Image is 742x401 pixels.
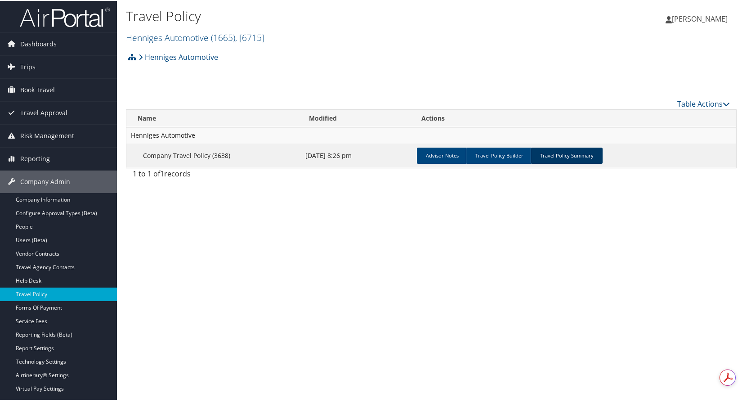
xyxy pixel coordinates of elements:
span: Trips [20,55,36,77]
th: Modified: activate to sort column descending [301,109,413,126]
td: [DATE] 8:26 pm [301,143,413,167]
td: Company Travel Policy (3638) [126,143,301,167]
th: Actions [413,109,736,126]
span: , [ 6715 ] [235,31,264,43]
span: Dashboards [20,32,57,54]
span: Travel Approval [20,101,67,123]
a: Henniges Automotive [139,47,218,65]
span: Company Admin [20,170,70,192]
a: Advisor Notes [417,147,468,163]
span: ( 1665 ) [211,31,235,43]
span: Reporting [20,147,50,169]
h1: Travel Policy [126,6,533,25]
td: Henniges Automotive [126,126,736,143]
th: Name: activate to sort column ascending [126,109,301,126]
span: [PERSON_NAME] [672,13,728,23]
a: Table Actions [677,98,730,108]
span: 1 [160,168,164,178]
a: Travel Policy Summary [531,147,603,163]
div: 1 to 1 of records [133,167,272,183]
span: Risk Management [20,124,74,146]
a: Travel Policy Builder [466,147,532,163]
span: Book Travel [20,78,55,100]
a: Henniges Automotive [126,31,264,43]
img: airportal-logo.png [20,6,110,27]
a: [PERSON_NAME] [666,5,737,32]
